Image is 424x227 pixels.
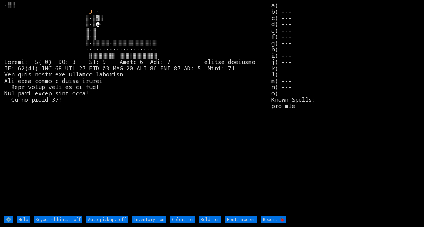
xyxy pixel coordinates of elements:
[261,216,286,223] input: Report 🐞
[4,2,271,216] larn: ·▒▒ · ··· ▒·▒▓▒ ▒·▒ · ▒·▒ ▒·▒ ▒·▒▒▒▒▒·▒▒▒▒▒▒▒▒▒▒▒▒▒ ····················· ▒▒▒▒▒▒▒▒·▒▒▒▒▒▒▒▒▒▒▒ Lo...
[271,2,420,216] stats: a) --- b) --- c) --- d) --- e) --- f) --- g) --- h) --- i) --- j) --- k) --- l) --- m) --- n) ---...
[4,216,13,223] input: ⚙️
[132,216,166,223] input: Inventory: on
[96,20,99,28] font: @
[199,216,221,223] input: Bold: on
[34,216,82,223] input: Keyboard hints: off
[86,216,128,223] input: Auto-pickup: off
[89,7,93,15] font: J
[225,216,257,223] input: Font: modern
[17,216,30,223] input: Help
[170,216,195,223] input: Color: on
